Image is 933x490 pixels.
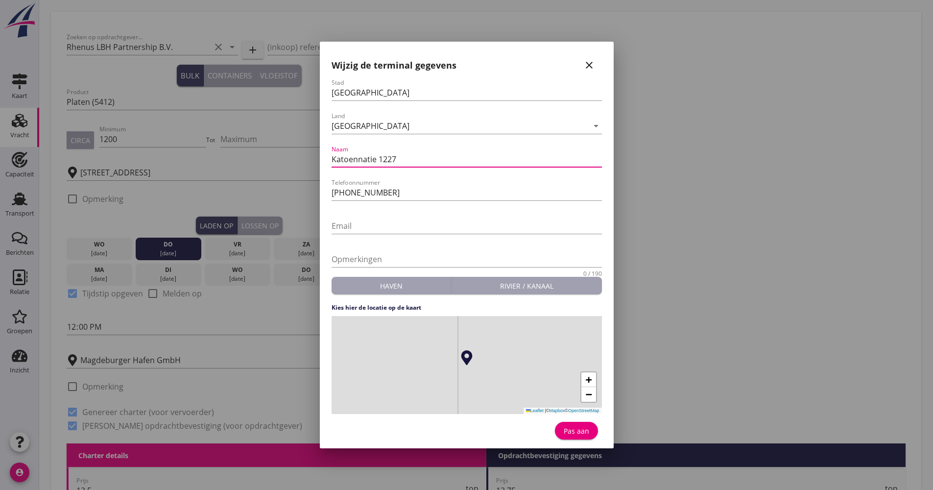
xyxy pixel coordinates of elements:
i: close [583,59,595,71]
a: Mapbox [549,408,565,413]
input: Telefoonnummer [332,185,602,200]
input: Opmerkingen [332,251,602,267]
i: arrow_drop_down [590,120,602,132]
input: Naam [332,151,602,167]
button: Haven [332,277,452,294]
img: Marker [459,350,474,365]
button: Pas aan [555,422,598,440]
div: © © [524,408,602,414]
span: − [585,388,592,400]
span: | [545,408,546,413]
a: OpenStreetMap [568,408,599,413]
div: Rivier / kanaal [455,281,598,291]
a: Leaflet [526,408,544,413]
h2: Wijzig de terminal gegevens [332,59,456,72]
button: Rivier / kanaal [452,277,602,294]
input: Email [332,218,602,234]
span: + [585,373,592,386]
input: Stad [332,85,602,100]
h4: Kies hier de locatie op de kaart [332,303,602,312]
div: [GEOGRAPHIC_DATA] [332,122,409,130]
div: 0 / 190 [583,271,602,277]
div: Haven [335,281,447,291]
a: Zoom in [581,372,596,387]
div: Pas aan [563,426,590,436]
a: Zoom out [581,387,596,402]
